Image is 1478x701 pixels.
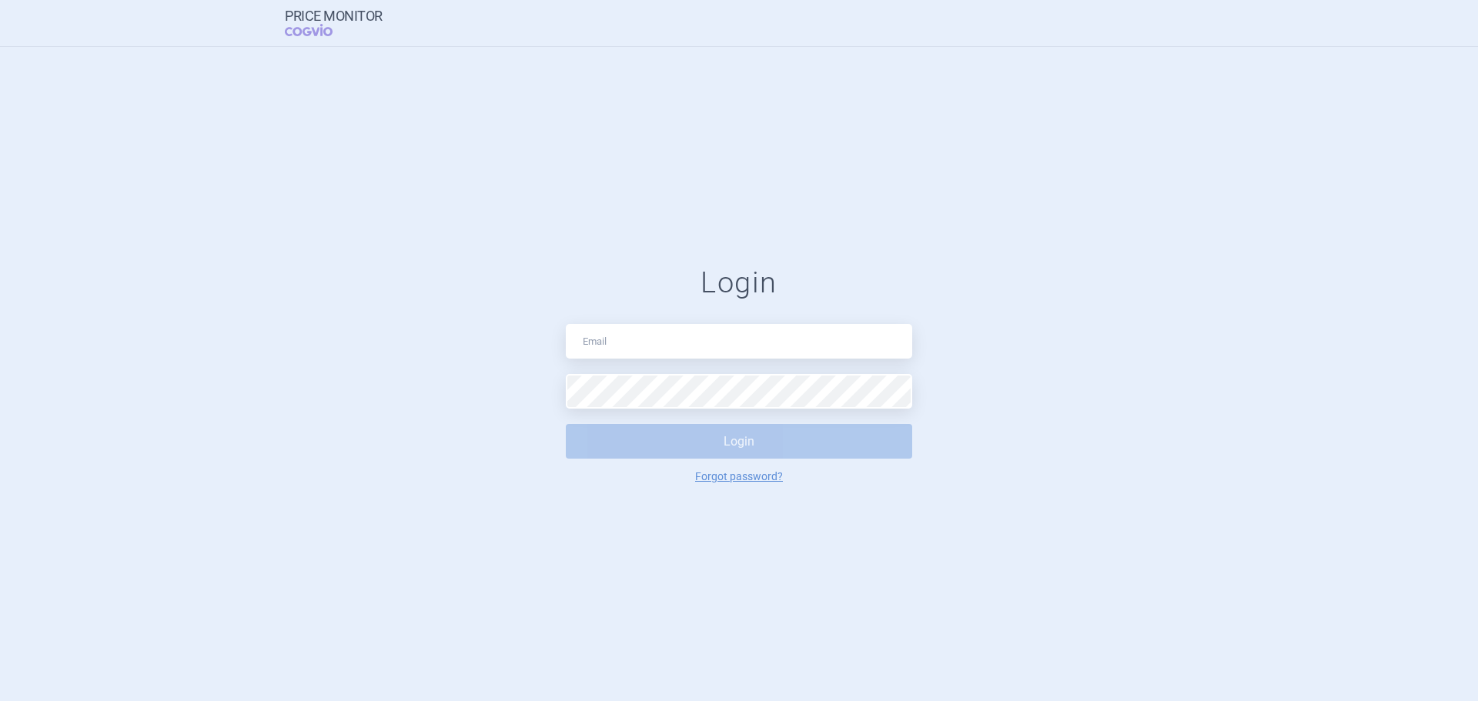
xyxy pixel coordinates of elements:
strong: Price Monitor [285,8,383,24]
a: Forgot password? [695,471,783,482]
span: COGVIO [285,24,354,36]
button: Login [566,424,912,459]
h1: Login [566,265,912,301]
input: Email [566,324,912,359]
a: Price MonitorCOGVIO [285,8,383,38]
